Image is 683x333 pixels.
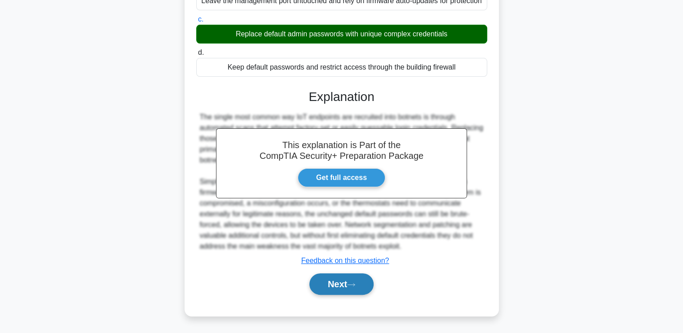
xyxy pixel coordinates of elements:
[202,89,482,105] h3: Explanation
[200,112,484,252] div: The single most common way IoT endpoints are recruited into botnets is through automated scans th...
[309,273,374,295] button: Next
[298,168,385,187] a: Get full access
[196,58,487,77] div: Keep default passwords and restrict access through the building firewall
[198,15,203,23] span: c.
[198,48,204,56] span: d.
[301,257,389,264] a: Feedback on this question?
[196,25,487,44] div: Replace default admin passwords with unique complex credentials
